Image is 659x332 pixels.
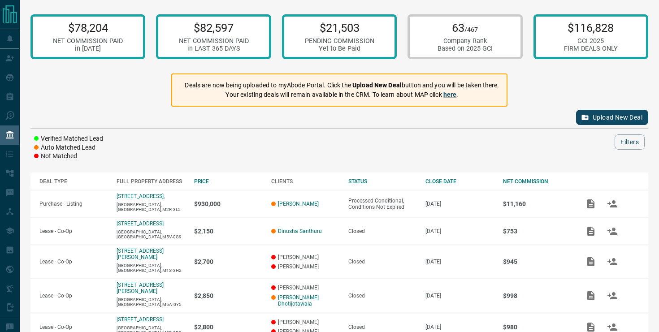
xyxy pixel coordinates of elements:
[194,323,262,331] p: $2,800
[438,21,493,34] p: 63
[53,45,123,52] div: in [DATE]
[425,259,494,265] p: [DATE]
[564,21,618,34] p: $116,828
[602,292,623,298] span: Match Clients
[117,282,164,294] a: [STREET_ADDRESS][PERSON_NAME]
[564,45,618,52] div: FIRM DEALS ONLY
[348,228,416,234] div: Closed
[117,263,185,273] p: [GEOGRAPHIC_DATA],[GEOGRAPHIC_DATA],M1S-3H2
[425,178,494,185] div: CLOSE DATE
[443,91,457,98] a: here
[305,37,374,45] div: PENDING COMMISSION
[117,220,164,227] a: [STREET_ADDRESS]
[39,324,108,330] p: Lease - Co-Op
[278,201,319,207] a: [PERSON_NAME]
[179,37,249,45] div: NET COMMISSION PAID
[503,228,571,235] p: $753
[564,37,618,45] div: GCI 2025
[425,201,494,207] p: [DATE]
[39,293,108,299] p: Lease - Co-Op
[117,316,164,323] a: [STREET_ADDRESS]
[425,228,494,234] p: [DATE]
[194,228,262,235] p: $2,150
[271,285,339,291] p: [PERSON_NAME]
[53,21,123,34] p: $78,204
[305,21,374,34] p: $21,503
[305,45,374,52] div: Yet to Be Paid
[503,258,571,265] p: $945
[348,178,416,185] div: STATUS
[348,259,416,265] div: Closed
[348,198,416,210] div: Processed Conditional, Conditions Not Expired
[117,297,185,307] p: [GEOGRAPHIC_DATA],[GEOGRAPHIC_DATA],M5A-0Y5
[179,21,249,34] p: $82,597
[278,228,322,234] a: Dinusha Santhuru
[194,178,262,185] div: PRICE
[271,263,339,270] p: [PERSON_NAME]
[179,45,249,52] div: in LAST 365 DAYS
[34,143,103,152] li: Auto Matched Lead
[615,134,645,150] button: Filters
[39,178,108,185] div: DEAL TYPE
[34,134,103,143] li: Verified Matched Lead
[503,323,571,331] p: $980
[438,37,493,45] div: Company Rank
[352,82,402,89] strong: Upload New Deal
[34,152,103,161] li: Not Matched
[194,200,262,207] p: $930,000
[425,324,494,330] p: [DATE]
[39,228,108,234] p: Lease - Co-Op
[348,293,416,299] div: Closed
[425,293,494,299] p: [DATE]
[503,292,571,299] p: $998
[271,254,339,260] p: [PERSON_NAME]
[503,178,571,185] div: NET COMMISSION
[53,37,123,45] div: NET COMMISSION PAID
[278,294,339,307] a: [PERSON_NAME] Dhotijotawala
[576,110,648,125] button: Upload New Deal
[117,202,185,212] p: [GEOGRAPHIC_DATA],[GEOGRAPHIC_DATA],M2R-3L5
[602,258,623,264] span: Match Clients
[39,259,108,265] p: Lease - Co-Op
[185,81,499,90] p: Deals are now being uploaded to myAbode Portal. Click the button and you will be taken there.
[271,178,339,185] div: CLIENTS
[602,228,623,234] span: Match Clients
[580,292,602,298] span: Add / View Documents
[117,193,165,199] a: [STREET_ADDRESS],
[580,228,602,234] span: Add / View Documents
[438,45,493,52] div: Based on 2025 GCI
[194,258,262,265] p: $2,700
[580,200,602,207] span: Add / View Documents
[185,90,499,99] p: Your existing deals will remain available in the CRM. To learn about MAP click .
[580,323,602,330] span: Add / View Documents
[117,248,164,260] a: [STREET_ADDRESS][PERSON_NAME]
[39,201,108,207] p: Purchase - Listing
[503,200,571,207] p: $11,160
[602,323,623,330] span: Match Clients
[602,200,623,207] span: Match Clients
[194,292,262,299] p: $2,850
[580,258,602,264] span: Add / View Documents
[271,319,339,325] p: [PERSON_NAME]
[464,26,478,34] span: /467
[117,229,185,239] p: [GEOGRAPHIC_DATA],[GEOGRAPHIC_DATA],M5V-0G9
[348,324,416,330] div: Closed
[117,178,185,185] div: FULL PROPERTY ADDRESS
